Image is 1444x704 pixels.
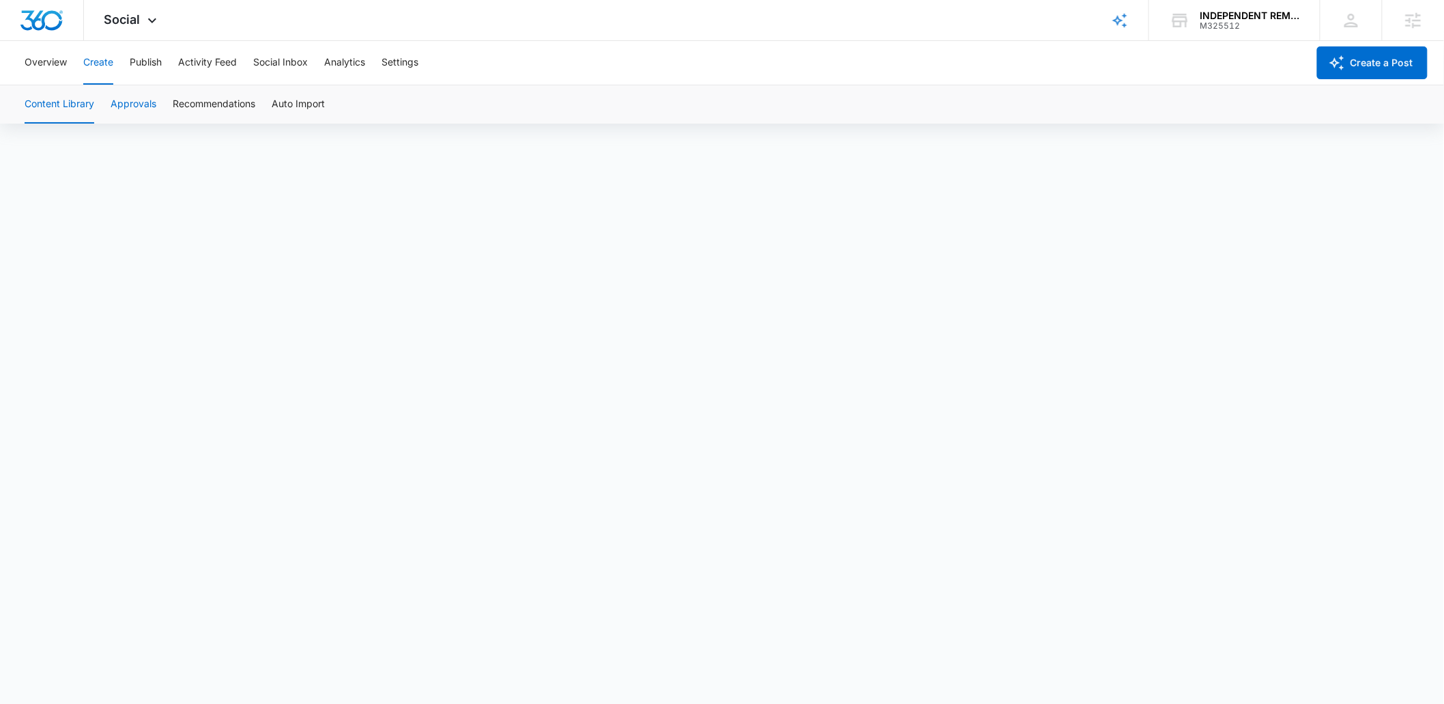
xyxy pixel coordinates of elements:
[1200,10,1300,21] div: account name
[25,41,67,85] button: Overview
[130,41,162,85] button: Publish
[272,85,325,124] button: Auto Import
[25,85,94,124] button: Content Library
[253,41,308,85] button: Social Inbox
[381,41,418,85] button: Settings
[1317,46,1428,79] button: Create a Post
[104,12,141,27] span: Social
[324,41,365,85] button: Analytics
[83,41,113,85] button: Create
[111,85,156,124] button: Approvals
[173,85,255,124] button: Recommendations
[178,41,237,85] button: Activity Feed
[1200,21,1300,31] div: account id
